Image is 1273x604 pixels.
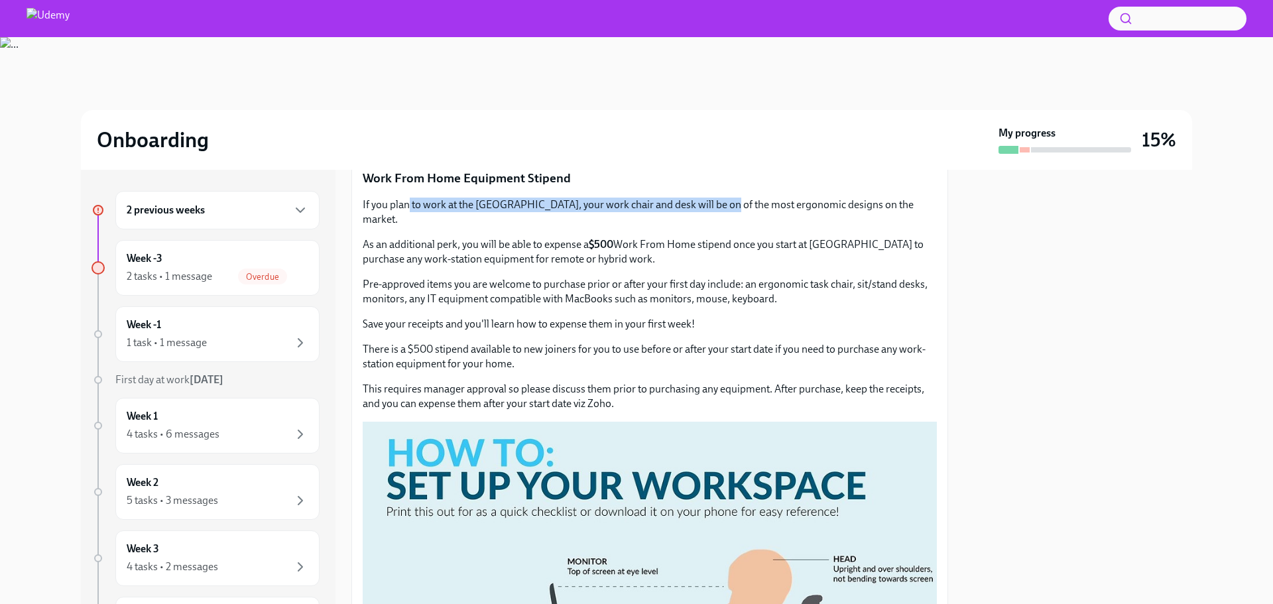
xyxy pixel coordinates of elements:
span: Overdue [238,272,287,282]
h6: Week 3 [127,542,159,556]
p: This requires manager approval so please discuss them prior to purchasing any equipment. After pu... [363,382,937,411]
div: 2 previous weeks [115,191,320,229]
h6: Week -3 [127,251,162,266]
div: 4 tasks • 6 messages [127,427,219,442]
a: Week 14 tasks • 6 messages [91,398,320,453]
div: 1 task • 1 message [127,335,207,350]
p: There is a $500 stipend available to new joiners for you to use before or after your start date i... [363,342,937,371]
h6: Week -1 [127,318,161,332]
div: 5 tasks • 3 messages [127,493,218,508]
h2: Onboarding [97,127,209,153]
h3: 15% [1142,128,1176,152]
p: Save your receipts and you'll learn how to expense them in your first week! [363,317,937,332]
p: If you plan to work at the [GEOGRAPHIC_DATA], your work chair and desk will be on of the most erg... [363,198,937,227]
div: 2 tasks • 1 message [127,269,212,284]
h6: Week 2 [127,475,158,490]
h6: 2 previous weeks [127,203,205,217]
a: Week 25 tasks • 3 messages [91,464,320,520]
h6: Week 1 [127,409,158,424]
a: First day at work[DATE] [91,373,320,387]
div: 4 tasks • 2 messages [127,560,218,574]
strong: My progress [999,126,1056,141]
a: Week -32 tasks • 1 messageOverdue [91,240,320,296]
p: Pre-approved items you are welcome to purchase prior or after your first day include: an ergonomi... [363,277,937,306]
img: Udemy [27,8,70,29]
strong: [DATE] [190,373,223,386]
a: Week -11 task • 1 message [91,306,320,362]
p: Work From Home Equipment Stipend [363,170,937,187]
strong: $500 [589,238,613,251]
p: As an additional perk, you will be able to expense a Work From Home stipend once you start at [GE... [363,237,937,267]
a: Week 34 tasks • 2 messages [91,530,320,586]
span: First day at work [115,373,223,386]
